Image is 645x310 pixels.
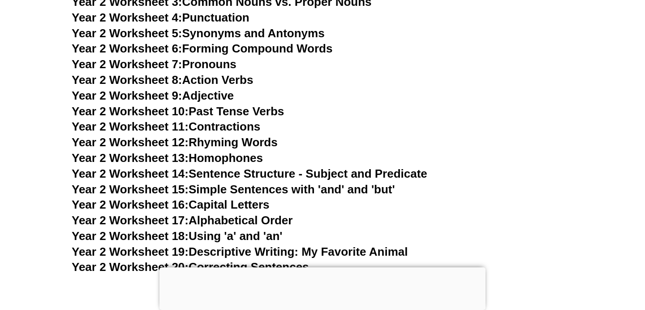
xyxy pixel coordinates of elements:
span: Year 2 Worksheet 6: [72,42,182,55]
span: Year 2 Worksheet 16: [72,198,189,211]
span: Year 2 Worksheet 10: [72,105,189,118]
span: Year 2 Worksheet 14: [72,167,189,180]
a: Year 2 Worksheet 16:Capital Letters [72,198,269,211]
span: Year 2 Worksheet 19: [72,245,189,258]
a: Year 2 Worksheet 14:Sentence Structure - Subject and Predicate [72,167,427,180]
a: Year 2 Worksheet 13:Homophones [72,151,263,165]
a: Year 2 Worksheet 8:Action Verbs [72,73,253,87]
span: Year 2 Worksheet 20: [72,260,189,274]
span: Year 2 Worksheet 8: [72,73,182,87]
a: Year 2 Worksheet 18:Using 'a' and 'an' [72,229,282,243]
span: Year 2 Worksheet 4: [72,11,182,24]
a: Year 2 Worksheet 9:Adjective [72,89,234,102]
span: Year 2 Worksheet 12: [72,135,189,149]
a: Year 2 Worksheet 15:Simple Sentences with 'and' and 'but' [72,183,395,196]
span: Year 2 Worksheet 13: [72,151,189,165]
iframe: Chat Widget [491,209,645,310]
a: Year 2 Worksheet 12:Rhyming Words [72,135,278,149]
a: Year 2 Worksheet 5:Synonyms and Antonyms [72,26,325,40]
a: Year 2 Worksheet 4:Punctuation [72,11,249,24]
span: Year 2 Worksheet 17: [72,214,189,227]
span: Year 2 Worksheet 7: [72,57,182,71]
a: Year 2 Worksheet 19:Descriptive Writing: My Favorite Animal [72,245,408,258]
span: Year 2 Worksheet 5: [72,26,182,40]
span: Year 2 Worksheet 15: [72,183,189,196]
a: Year 2 Worksheet 7:Pronouns [72,57,236,71]
a: Year 2 Worksheet 17:Alphabetical Order [72,214,292,227]
span: Year 2 Worksheet 18: [72,229,189,243]
a: Year 2 Worksheet 11:Contractions [72,120,260,133]
span: Year 2 Worksheet 9: [72,89,182,102]
a: Year 2 Worksheet 10:Past Tense Verbs [72,105,284,118]
a: Year 2 Worksheet 6:Forming Compound Words [72,42,332,55]
iframe: Advertisement [159,267,486,308]
a: Year 2 Worksheet 20:Correcting Sentences [72,260,309,274]
span: Year 2 Worksheet 11: [72,120,189,133]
